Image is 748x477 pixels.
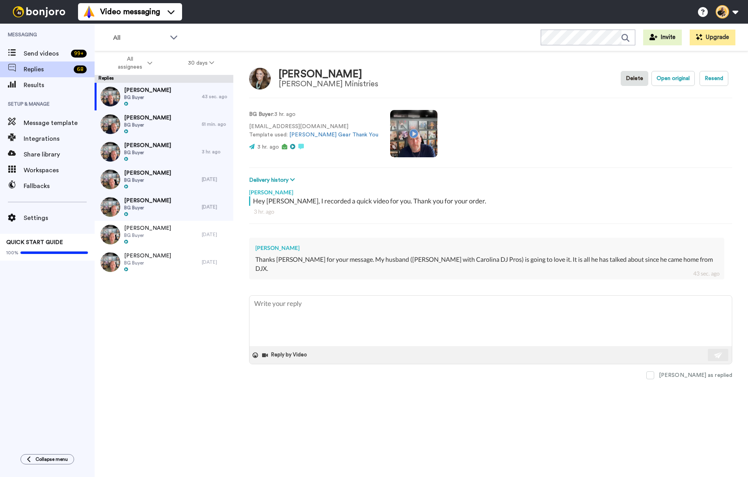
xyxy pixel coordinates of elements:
span: Fallbacks [24,181,95,191]
span: Collapse menu [35,456,68,462]
span: [PERSON_NAME] [124,142,171,149]
span: BG Buyer [124,149,171,156]
span: [PERSON_NAME] [124,169,171,177]
div: 99 + [71,50,87,58]
div: 68 [74,65,87,73]
a: [PERSON_NAME]BG Buyer51 min. ago [95,110,233,138]
button: Delivery history [249,176,297,184]
div: 43 sec. ago [202,93,229,100]
div: Thanks [PERSON_NAME] for your message. My husband ([PERSON_NAME] with Carolina DJ Pros) is going ... [255,255,718,273]
img: send-white.svg [714,352,723,358]
button: Invite [643,30,682,45]
p: [EMAIL_ADDRESS][DOMAIN_NAME] Template used: [249,123,378,139]
strong: BG Buyer [249,112,273,117]
a: [PERSON_NAME]BG Buyer[DATE] [95,166,233,193]
span: BG Buyer [124,177,171,183]
span: Send videos [24,49,68,58]
img: 620de98c-4992-453d-890f-e21f9f8ca05c-thumb.jpg [100,170,120,189]
div: [PERSON_NAME] [279,69,378,80]
span: QUICK START GUIDE [6,240,63,245]
a: [PERSON_NAME]BG Buyer43 sec. ago [95,83,233,110]
div: [DATE] [202,259,229,265]
span: Replies [24,65,71,74]
button: Delete [621,71,648,86]
span: BG Buyer [124,122,171,128]
img: Image of Angie Smith [249,68,271,89]
button: 30 days [170,56,232,70]
span: [PERSON_NAME] [124,114,171,122]
img: f09f9ab5-09cb-454b-9961-72bbfa1bc8cc-thumb.jpg [100,252,120,272]
div: 3 hr. ago [254,208,728,216]
div: Hey [PERSON_NAME], I recorded a quick video for you. Thank you for your order. [253,196,730,206]
img: bac45192-36fa-454c-9e40-4bffd6d61b73-thumb.jpg [100,225,120,244]
img: c69778aa-8ae2-4c9e-ad64-d1cf1a7b231b-thumb.jpg [100,114,120,134]
img: ec2c181c-c80f-4ae2-924c-a431143f461b-thumb.jpg [100,87,120,106]
div: [PERSON_NAME] [249,184,732,196]
span: Workspaces [24,166,95,175]
span: BG Buyer [124,232,171,238]
div: 51 min. ago [202,121,229,127]
span: BG Buyer [124,205,171,211]
a: [PERSON_NAME]BG Buyer3 hr. ago [95,138,233,166]
span: All assignees [114,55,146,71]
span: 3 hr. ago [257,144,279,150]
button: Collapse menu [20,454,74,464]
button: Open original [651,71,695,86]
span: Video messaging [100,6,160,17]
div: Replies [95,75,233,83]
a: [PERSON_NAME]BG Buyer[DATE] [95,193,233,221]
span: Message template [24,118,95,128]
button: All assignees [96,52,170,74]
div: [DATE] [202,176,229,183]
div: [PERSON_NAME] Ministries [279,80,378,88]
span: [PERSON_NAME] [124,224,171,232]
img: vm-color.svg [83,6,95,18]
span: BG Buyer [124,94,171,101]
a: [PERSON_NAME]BG Buyer[DATE] [95,248,233,276]
button: Reply by Video [261,349,309,361]
span: Share library [24,150,95,159]
a: [PERSON_NAME] Gear Thank You [289,132,378,138]
div: [PERSON_NAME] as replied [659,371,732,379]
span: All [113,33,166,43]
img: a8e3f62c-63b0-4e96-b48e-9ff9f2c8ad61-thumb.jpg [100,142,120,162]
span: Integrations [24,134,95,143]
a: [PERSON_NAME]BG Buyer[DATE] [95,221,233,248]
button: Resend [700,71,728,86]
span: [PERSON_NAME] [124,252,171,260]
div: [DATE] [202,204,229,210]
p: : 3 hr. ago [249,110,378,119]
div: 3 hr. ago [202,149,229,155]
span: [PERSON_NAME] [124,197,171,205]
img: c07eaba7-12a5-4ba0-9e46-2b5f983855f4-thumb.jpg [100,197,120,217]
div: [DATE] [202,231,229,238]
span: Settings [24,213,95,223]
div: 43 sec. ago [693,270,720,278]
button: Upgrade [690,30,735,45]
span: Results [24,80,95,90]
span: 100% [6,250,19,256]
span: BG Buyer [124,260,171,266]
span: [PERSON_NAME] [124,86,171,94]
div: [PERSON_NAME] [255,244,718,252]
img: bj-logo-header-white.svg [9,6,69,17]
